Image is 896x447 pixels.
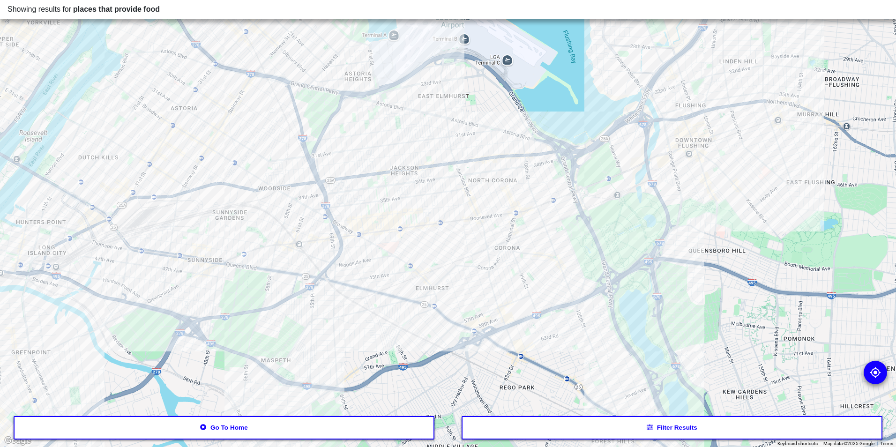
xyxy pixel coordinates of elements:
button: Filter results [462,416,883,440]
button: Go to home [14,416,435,440]
a: Open this area in Google Maps (opens a new window) [2,435,33,447]
div: Showing results for [7,4,889,15]
span: Map data ©2025 Google [823,441,874,446]
a: Terms (opens in new tab) [880,441,893,446]
img: go to my location [870,367,881,378]
button: Keyboard shortcuts [777,440,818,447]
span: places that provide food [73,5,160,13]
img: Google [2,435,33,447]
